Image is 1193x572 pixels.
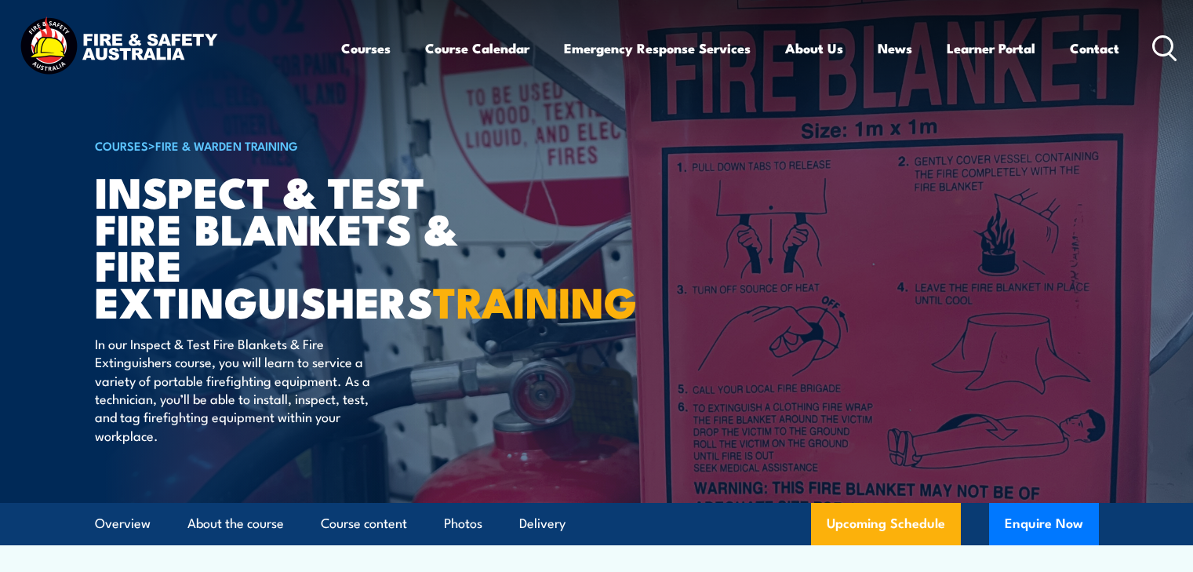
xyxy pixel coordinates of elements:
a: About Us [785,27,843,69]
button: Enquire Now [989,503,1099,545]
a: Upcoming Schedule [811,503,961,545]
a: Learner Portal [947,27,1035,69]
a: Contact [1070,27,1119,69]
a: About the course [187,503,284,545]
a: Emergency Response Services [564,27,751,69]
a: Photos [444,503,482,545]
a: Delivery [519,503,566,545]
a: Course Calendar [425,27,529,69]
h6: > [95,136,482,155]
p: In our Inspect & Test Fire Blankets & Fire Extinguishers course, you will learn to service a vari... [95,334,381,444]
a: Fire & Warden Training [155,137,298,154]
a: Course content [321,503,407,545]
a: News [878,27,912,69]
a: COURSES [95,137,148,154]
h1: Inspect & Test Fire Blankets & Fire Extinguishers [95,173,482,319]
strong: TRAINING [433,268,637,333]
a: Courses [341,27,391,69]
a: Overview [95,503,151,545]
